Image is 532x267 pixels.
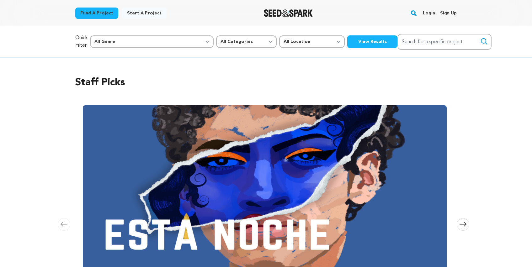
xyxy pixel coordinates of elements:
img: Seed&Spark Logo Dark Mode [264,9,313,17]
p: Quick Filter [75,34,88,49]
input: Search for a specific project [397,34,492,50]
a: Login [423,8,435,18]
h2: Staff Picks [75,75,457,90]
a: Seed&Spark Homepage [264,9,313,17]
button: View Results [347,35,397,48]
a: Sign up [440,8,457,18]
a: Fund a project [75,8,118,19]
a: Start a project [122,8,167,19]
